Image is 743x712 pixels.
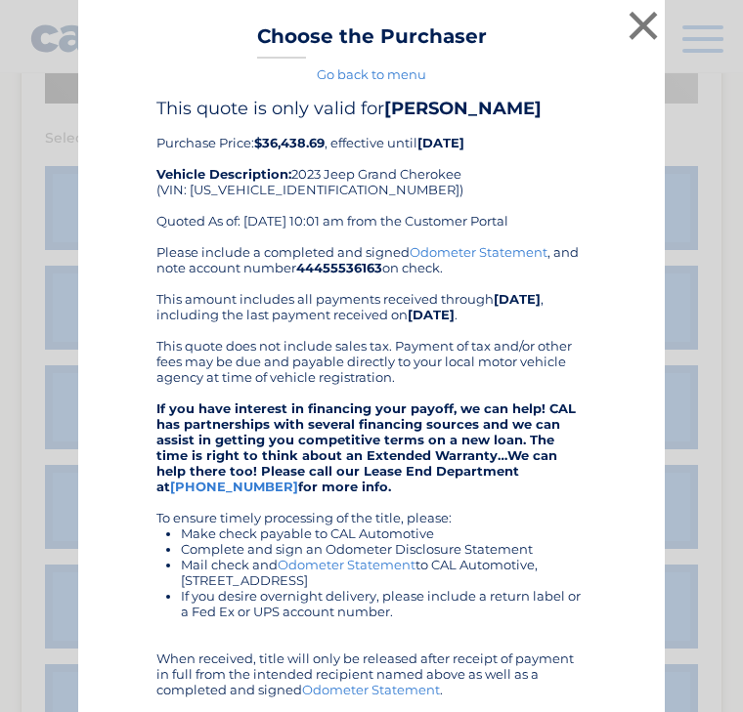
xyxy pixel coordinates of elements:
b: 44455536163 [296,260,382,275]
b: [PERSON_NAME] [384,98,542,119]
li: Mail check and to CAL Automotive, [STREET_ADDRESS] [181,557,587,588]
a: Odometer Statement [302,682,440,697]
strong: If you have interest in financing your payoff, we can help! CAL has partnerships with several fin... [156,400,576,494]
li: Complete and sign an Odometer Disclosure Statement [181,541,587,557]
a: Odometer Statement [410,244,547,260]
li: If you desire overnight delivery, please include a return label or a Fed Ex or UPS account number. [181,588,587,619]
b: [DATE] [494,291,541,307]
a: Go back to menu [317,66,426,82]
a: [PHONE_NUMBER] [170,479,298,494]
b: [DATE] [417,135,464,150]
button: × [624,6,663,45]
h3: Choose the Purchaser [257,24,487,59]
div: Purchase Price: , effective until 2023 Jeep Grand Cherokee (VIN: [US_VEHICLE_IDENTIFICATION_NUMBE... [156,98,587,244]
li: Make check payable to CAL Automotive [181,525,587,541]
a: Odometer Statement [278,557,415,572]
h4: This quote is only valid for [156,98,587,119]
b: [DATE] [408,307,455,322]
strong: Vehicle Description: [156,166,291,182]
b: $36,438.69 [254,135,325,150]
